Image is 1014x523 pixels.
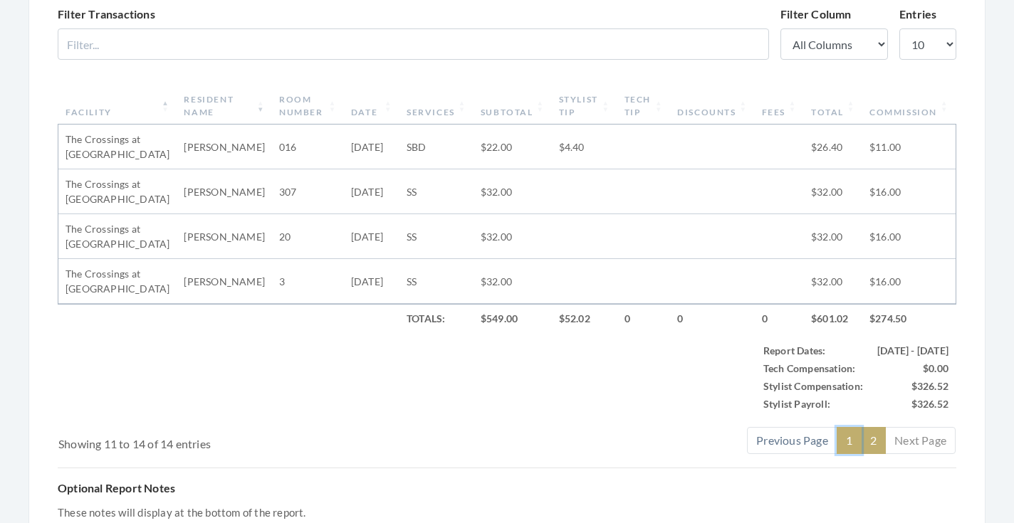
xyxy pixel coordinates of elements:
td: The Crossings at [GEOGRAPHIC_DATA] [58,259,177,304]
td: 0 [755,304,804,333]
td: [DATE] [344,169,399,214]
th: Date: activate to sort column ascending [344,88,399,125]
td: $26.40 [804,125,862,169]
td: $549.00 [474,304,552,333]
td: $16.00 [862,214,956,259]
td: $32.00 [474,214,552,259]
td: 20 [272,214,344,259]
td: [DATE] [344,214,399,259]
th: Resident Name: activate to sort column ascending [177,88,272,125]
td: Report Dates: [756,342,870,359]
th: Total: activate to sort column ascending [804,88,862,125]
td: 307 [272,169,344,214]
td: $11.00 [862,125,956,169]
td: $32.00 [474,169,552,214]
th: Room Number: activate to sort column ascending [272,88,344,125]
p: These notes will display at the bottom of the report. [58,502,956,522]
th: Discounts: activate to sort column ascending [670,88,754,125]
td: [PERSON_NAME] [177,169,272,214]
td: $4.40 [552,125,617,169]
strong: Totals: [407,312,445,324]
td: 0 [670,304,754,333]
td: $16.00 [862,259,956,304]
th: Tech Tip: activate to sort column ascending [617,88,670,125]
td: $32.00 [804,214,862,259]
td: The Crossings at [GEOGRAPHIC_DATA] [58,125,177,169]
td: [PERSON_NAME] [177,125,272,169]
td: [DATE] [344,125,399,169]
td: Tech Compensation: [756,359,870,377]
label: Optional Report Notes [58,480,175,497]
td: 016 [272,125,344,169]
td: $32.00 [804,169,862,214]
div: Showing 11 to 14 of 14 entries [58,426,432,453]
td: $32.00 [474,259,552,304]
td: [PERSON_NAME] [177,214,272,259]
td: 3 [272,259,344,304]
td: $16.00 [862,169,956,214]
th: Stylist Tip: activate to sort column ascending [552,88,617,125]
td: $601.02 [804,304,862,333]
td: $0.00 [870,359,956,377]
td: SS [399,214,474,259]
a: 2 [861,427,886,454]
th: Commission: activate to sort column ascending [862,88,956,125]
td: $326.52 [870,395,956,413]
label: Filter Column [780,6,852,23]
td: The Crossings at [GEOGRAPHIC_DATA] [58,214,177,259]
td: $274.50 [862,304,956,333]
td: $52.02 [552,304,617,333]
td: SBD [399,125,474,169]
input: Filter... [58,28,769,60]
td: The Crossings at [GEOGRAPHIC_DATA] [58,169,177,214]
th: Facility: activate to sort column descending [58,88,177,125]
label: Entries [899,6,936,23]
a: 1 [837,427,862,454]
td: [DATE] [344,259,399,304]
th: Subtotal: activate to sort column ascending [474,88,552,125]
td: Stylist Payroll: [756,395,870,413]
td: [PERSON_NAME] [177,259,272,304]
td: SS [399,169,474,214]
label: Filter Transactions [58,6,155,23]
td: $22.00 [474,125,552,169]
td: 0 [617,304,670,333]
th: Services: activate to sort column ascending [399,88,474,125]
a: Previous Page [747,427,837,454]
th: Fees: activate to sort column ascending [755,88,804,125]
td: $32.00 [804,259,862,304]
td: $326.52 [870,377,956,395]
td: [DATE] - [DATE] [870,342,956,359]
td: Stylist Compensation: [756,377,870,395]
td: SS [399,259,474,304]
